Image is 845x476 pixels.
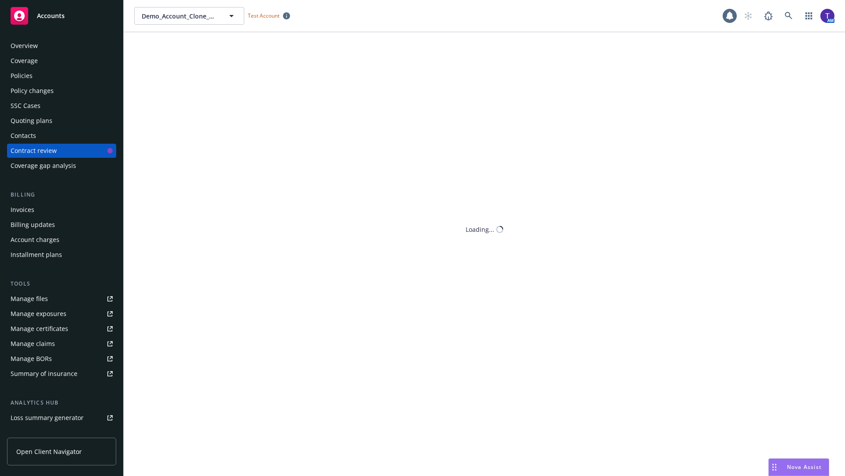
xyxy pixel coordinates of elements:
div: Manage files [11,292,48,306]
a: Manage claims [7,337,116,351]
a: Loss summary generator [7,411,116,425]
span: Demo_Account_Clone_QA_CR_Tests_Demo [142,11,218,21]
a: Accounts [7,4,116,28]
a: Search [780,7,797,25]
a: Coverage [7,54,116,68]
div: Billing [7,190,116,199]
div: Contacts [11,129,36,143]
a: Installment plans [7,248,116,262]
a: Policies [7,69,116,83]
div: Manage claims [11,337,55,351]
div: Overview [11,39,38,53]
a: SSC Cases [7,99,116,113]
div: Manage exposures [11,307,66,321]
button: Demo_Account_Clone_QA_CR_Tests_Demo [134,7,244,25]
div: Loading... [466,225,494,234]
a: Coverage gap analysis [7,159,116,173]
a: Invoices [7,203,116,217]
a: Account charges [7,233,116,247]
span: Test Account [248,12,279,19]
div: Billing updates [11,218,55,232]
div: Quoting plans [11,114,52,128]
a: Manage files [7,292,116,306]
div: Coverage [11,54,38,68]
div: Contract review [11,144,57,158]
div: Loss summary generator [11,411,84,425]
a: Quoting plans [7,114,116,128]
div: Installment plans [11,248,62,262]
div: Policy changes [11,84,54,98]
div: Invoices [11,203,34,217]
a: Manage certificates [7,322,116,336]
div: Manage certificates [11,322,68,336]
div: Tools [7,279,116,288]
a: Billing updates [7,218,116,232]
div: Policies [11,69,33,83]
span: Nova Assist [787,463,822,471]
a: Manage exposures [7,307,116,321]
div: Analytics hub [7,398,116,407]
a: Start snowing [739,7,757,25]
div: Coverage gap analysis [11,159,76,173]
div: Manage BORs [11,352,52,366]
span: Accounts [37,12,65,19]
a: Contract review [7,144,116,158]
span: Open Client Navigator [16,447,82,456]
a: Report a Bug [760,7,777,25]
div: Drag to move [769,459,780,476]
a: Manage BORs [7,352,116,366]
a: Overview [7,39,116,53]
button: Nova Assist [768,458,829,476]
a: Summary of insurance [7,367,116,381]
span: Test Account [244,11,294,20]
div: Account charges [11,233,59,247]
a: Contacts [7,129,116,143]
a: Policy changes [7,84,116,98]
img: photo [820,9,834,23]
div: SSC Cases [11,99,40,113]
a: Switch app [800,7,818,25]
div: Summary of insurance [11,367,77,381]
